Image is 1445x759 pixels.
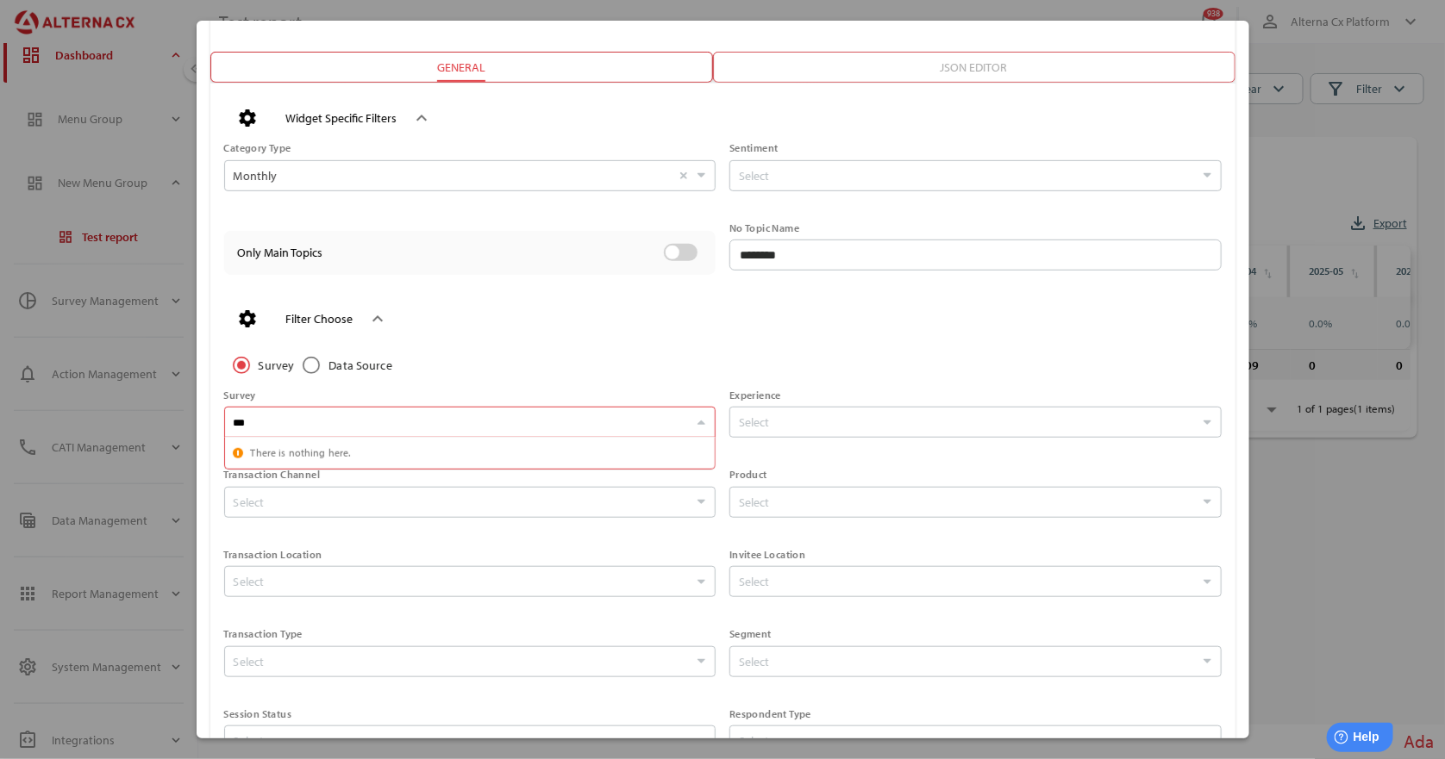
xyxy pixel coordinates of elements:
div: Data Source [328,358,391,373]
div: Filter Choose [286,312,353,327]
input: Select [234,567,689,596]
div: Only Main Topics [238,246,485,260]
div: Product [729,469,1222,481]
div: Session Status [224,708,716,720]
div: Respondent Type [729,708,1222,720]
div: Sentiment [729,142,1222,154]
div: Transaction Location [224,549,716,561]
i: keyboard_arrow_down [367,308,388,329]
input: Select [234,654,238,670]
div: Json Editor [941,57,1008,78]
div: Category Type [224,142,716,154]
i: settings [238,108,259,128]
div: Experience [729,389,1222,401]
div: Clear [675,161,692,190]
div: Invitee Location [729,549,1222,561]
div: Widget Specific Filters [286,111,397,126]
input: There is nothing here. [234,415,261,432]
i: keyboard_arrow_down [411,108,432,128]
input: Select [234,488,689,517]
input: Select [739,407,1194,437]
div: Data Source [294,348,391,383]
div: Segment [729,628,1222,640]
div: Survey [259,358,295,373]
input: Select [739,654,743,670]
div: Survey [224,348,295,383]
input: Select [739,488,1194,517]
span: There is nothing here. [247,442,711,463]
input: Select [739,567,1194,596]
input: Select [739,161,1194,190]
i: settings [238,308,259,329]
div: Transaction Channel [224,469,716,481]
input: Monthly [234,161,672,190]
input: Select [739,726,1194,756]
div: General [437,57,485,78]
input: Select [234,726,689,756]
div: Transaction Type [224,628,716,640]
div: No Topic Name [729,222,1222,234]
